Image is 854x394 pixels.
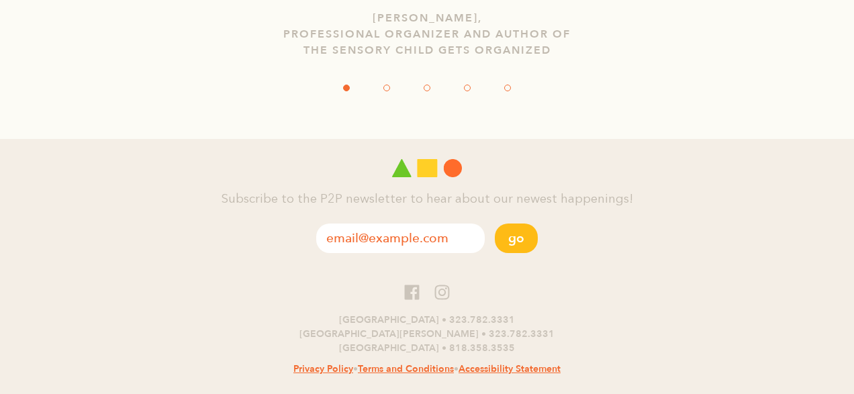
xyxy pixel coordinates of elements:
[358,362,454,375] a: Terms and Conditions
[459,362,561,375] a: Accessibility Statement
[34,10,820,26] p: [PERSON_NAME],
[316,224,485,253] input: email@example.com
[31,191,823,210] h4: Subscribe to the P2P newsletter to hear about our newest happenings!
[293,362,353,375] a: Privacy Policy
[34,26,820,42] p: professional organizer and author of
[392,159,462,177] img: Play 2 Progress logo
[34,42,820,58] p: The Sensory Child Gets Organized
[495,224,538,253] button: Go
